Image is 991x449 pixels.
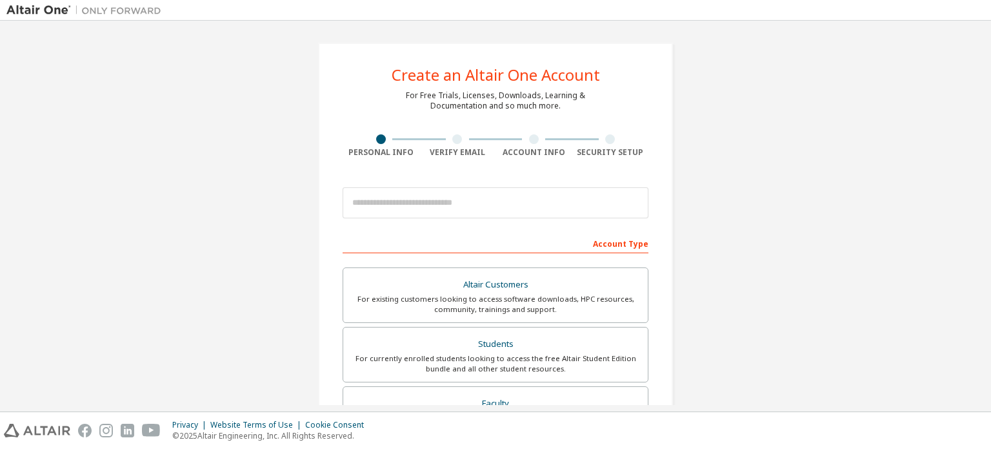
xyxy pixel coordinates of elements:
div: Account Info [495,147,572,158]
div: Personal Info [343,147,419,158]
div: Cookie Consent [305,420,372,430]
div: Website Terms of Use [210,420,305,430]
div: Privacy [172,420,210,430]
div: Create an Altair One Account [392,67,600,83]
div: For Free Trials, Licenses, Downloads, Learning & Documentation and so much more. [406,90,585,111]
div: For existing customers looking to access software downloads, HPC resources, community, trainings ... [351,294,640,315]
div: Faculty [351,395,640,413]
img: instagram.svg [99,424,113,437]
img: Altair One [6,4,168,17]
p: © 2025 Altair Engineering, Inc. All Rights Reserved. [172,430,372,441]
div: Security Setup [572,147,649,158]
div: For currently enrolled students looking to access the free Altair Student Edition bundle and all ... [351,353,640,374]
div: Account Type [343,233,648,253]
img: altair_logo.svg [4,424,70,437]
div: Verify Email [419,147,496,158]
div: Altair Customers [351,276,640,294]
img: linkedin.svg [121,424,134,437]
img: facebook.svg [78,424,92,437]
div: Students [351,335,640,353]
img: youtube.svg [142,424,161,437]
